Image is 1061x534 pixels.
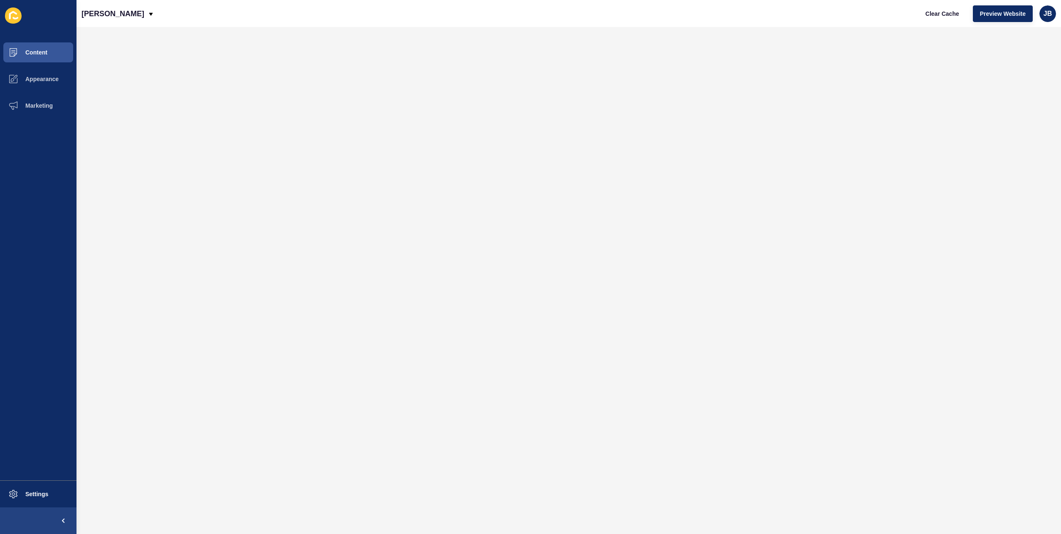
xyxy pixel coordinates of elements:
button: Preview Website [973,5,1033,22]
button: Clear Cache [918,5,966,22]
p: [PERSON_NAME] [81,3,144,24]
span: JB [1044,10,1052,18]
span: Clear Cache [925,10,959,18]
span: Preview Website [980,10,1026,18]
